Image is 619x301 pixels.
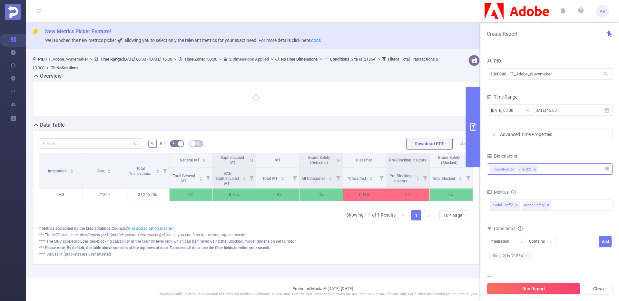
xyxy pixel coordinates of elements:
[107,168,111,172] div: Sort
[70,168,74,170] i: icon: caret-up
[32,29,39,35] i: icon: thunderbolt
[432,176,456,181] span: Total Blocked
[129,166,152,176] span: Total Transactions
[300,189,343,201] p: 0%
[180,158,200,162] span: General IVT
[377,168,386,188] i: Filter menu
[346,210,396,220] li: Showing 1-1 of 1 Results
[463,213,467,218] i: icon: down
[275,158,280,162] span: IVT
[464,168,473,188] i: Filter menu
[411,210,421,220] a: 1
[529,236,549,247] div: Contains
[39,138,143,149] input: Search...
[39,232,473,238] div: *** The MRC scope includes and , which you can filter in the language dimension.
[525,254,528,257] i: icon: close
[213,189,256,201] p: 0.79%
[487,31,517,37] span: Create Report
[56,65,79,70] b: No Solutions
[215,171,239,186] span: Total Sophisticated IVT
[256,189,300,201] p: 2.8%
[221,155,244,165] span: Sophisticated IVT
[70,168,74,172] div: Sort
[490,201,520,209] span: Invalid Traffic
[40,72,62,80] h2: Overview
[492,132,496,136] i: icon: right
[170,189,213,201] p: 2%
[438,155,460,165] span: Brand Safety (Blocked)
[32,57,438,70] span: FT_Adobe_Wavemaker [DATE] 00:00 - [DATE] 15:00 +00:00
[138,233,165,237] i: Portuguese (pt)
[511,168,514,172] i: icon: close
[605,167,609,170] i: icon: close-circle
[173,174,195,183] span: Total General IVT
[32,57,38,61] i: icon: user
[39,251,473,257] div: **** Values in (Brackets) are user attested
[160,153,169,188] i: Filter menu
[281,176,285,178] i: icon: caret-up
[490,106,543,115] input: Start date
[88,57,94,62] span: >
[172,57,178,62] span: >
[172,141,176,145] i: icon: bg-colors
[520,240,524,244] i: icon: down
[38,57,46,62] b: PID:
[490,165,516,173] li: Integration
[516,201,518,209] span: ✕
[389,174,412,183] span: Pre-Blocking Insights
[369,176,373,178] i: icon: caret-up
[511,190,516,194] i: icon: info-circle
[39,226,126,231] b: * Metrics accredited by the Media Ratings Council.
[369,178,373,180] i: icon: caret-down
[330,57,351,62] b: Conditions :
[458,178,462,180] i: icon: caret-down
[151,141,154,146] span: %
[517,165,538,173] li: Site (l2)
[199,176,203,180] div: Sort
[308,155,330,165] span: Brand Safety (Detected)
[329,176,332,178] i: icon: caret-up
[356,158,373,162] span: Classified
[311,38,321,43] a: docs
[600,5,605,18] span: AR
[487,283,580,295] button: Run Report
[424,210,434,220] li: Next Page
[126,189,169,201] p: 34,266,206
[229,57,269,62] u: 2 Dimensions Applied
[599,236,612,247] button: Add
[398,210,408,220] li: Previous Page
[262,176,279,181] span: Total IVT
[549,240,553,244] i: icon: down
[430,189,473,201] p: 0%
[443,210,462,220] div: 10 / page
[547,201,549,209] span: ✕
[534,106,586,115] input: End date
[420,168,429,188] i: Filter menu
[487,94,517,100] span: Time Range
[487,58,501,63] span: PID
[45,38,321,43] span: We launched the new metrics picker 🚀, allowing you to select only the relevant metrics for your e...
[348,176,367,181] span: *Classified
[83,189,126,201] p: 21864
[42,292,603,297] p: This is a stable, in production version of Protected Media's dashboard. Please note that the MRC ...
[301,176,326,181] span: All Categories
[156,171,159,173] i: icon: caret-down
[281,178,285,180] i: icon: caret-down
[242,176,246,180] div: Sort
[290,168,299,188] i: Filter menu
[159,141,162,146] span: #
[523,201,551,209] span: Brand Safety
[518,226,523,231] i: icon: info-circle
[458,176,462,178] i: icon: caret-up
[369,176,373,180] div: Sort
[281,57,318,62] b: No Time Dimensions
[156,168,159,170] i: icon: caret-up
[39,238,473,244] div: **** The MRC scope includes geo-blocking capability at the country level only, which can be filte...
[329,176,332,180] div: Sort
[416,176,420,180] div: Sort
[389,158,426,162] span: Pre-Blocking Insights
[487,58,492,63] i: icon: user
[406,138,453,150] button: Download PDF
[87,233,131,237] i: English (en), Spanish (es)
